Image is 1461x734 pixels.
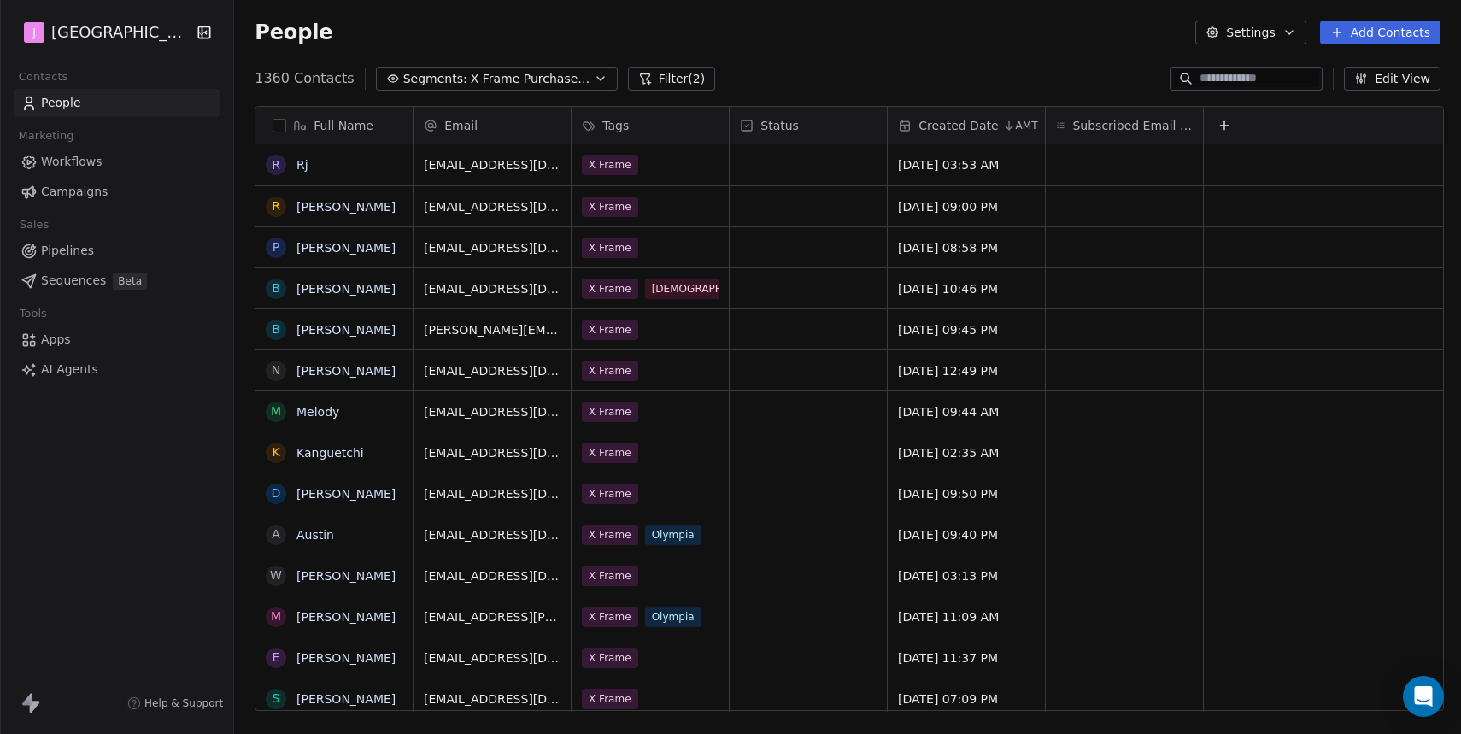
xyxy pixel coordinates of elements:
[424,526,560,543] span: [EMAIL_ADDRESS][DOMAIN_NAME]
[898,403,1035,420] span: [DATE] 09:44 AM
[424,690,560,708] span: [EMAIL_ADDRESS][DOMAIN_NAME]
[1403,676,1444,717] div: Open Intercom Messenger
[444,117,478,134] span: Email
[272,197,280,215] div: R
[760,117,799,134] span: Status
[424,321,560,338] span: [PERSON_NAME][EMAIL_ADDRESS][PERSON_NAME][DOMAIN_NAME]
[272,279,280,297] div: B
[14,326,220,354] a: Apps
[296,446,364,460] a: Kanguetchi
[32,24,36,41] span: J
[424,239,560,256] span: [EMAIL_ADDRESS][DOMAIN_NAME]
[14,178,220,206] a: Campaigns
[582,607,638,627] span: X Frame
[572,107,729,144] div: Tags
[127,696,223,710] a: Help & Support
[41,183,108,201] span: Campaigns
[918,117,998,134] span: Created Date
[424,649,560,666] span: [EMAIL_ADDRESS][DOMAIN_NAME]
[582,197,638,217] span: X Frame
[255,68,354,89] span: 1360 Contacts
[255,107,413,144] div: Full Name
[11,123,81,149] span: Marketing
[296,323,396,337] a: [PERSON_NAME]
[1320,21,1440,44] button: Add Contacts
[14,89,220,117] a: People
[14,267,220,295] a: SequencesBeta
[255,20,332,45] span: People
[471,70,590,88] span: X Frame Purchases Excluding Video reviews
[12,212,56,238] span: Sales
[1016,119,1038,132] span: AMT
[1072,117,1193,134] span: Subscribed Email Categories
[273,443,280,461] div: K
[888,107,1045,144] div: Created DateAMT
[730,107,887,144] div: Status
[271,402,281,420] div: M
[582,279,638,299] span: X Frame
[14,148,220,176] a: Workflows
[272,320,280,338] div: B
[273,649,280,666] div: E
[272,526,280,543] div: A
[424,485,560,502] span: [EMAIL_ADDRESS][DOMAIN_NAME]
[270,567,282,584] div: W
[898,362,1035,379] span: [DATE] 12:49 PM
[41,153,103,171] span: Workflows
[271,608,281,625] div: M
[296,569,396,583] a: [PERSON_NAME]
[582,525,638,545] span: X Frame
[898,608,1035,625] span: [DATE] 11:09 AM
[403,70,467,88] span: Segments:
[12,301,54,326] span: Tools
[296,487,396,501] a: [PERSON_NAME]
[296,651,396,665] a: [PERSON_NAME]
[424,403,560,420] span: [EMAIL_ADDRESS][DOMAIN_NAME]
[898,690,1035,708] span: [DATE] 07:09 PM
[273,690,280,708] div: s
[272,484,281,502] div: D
[628,67,716,91] button: Filter(2)
[296,241,396,255] a: [PERSON_NAME]
[14,355,220,384] a: AI Agents
[898,239,1035,256] span: [DATE] 08:58 PM
[424,362,560,379] span: [EMAIL_ADDRESS][DOMAIN_NAME]
[582,648,638,668] span: X Frame
[645,607,701,627] span: Olympia
[11,64,75,90] span: Contacts
[41,94,81,112] span: People
[273,238,279,256] div: P
[898,280,1035,297] span: [DATE] 10:46 PM
[582,484,638,504] span: X Frame
[898,321,1035,338] span: [DATE] 09:45 PM
[898,567,1035,584] span: [DATE] 03:13 PM
[898,198,1035,215] span: [DATE] 09:00 PM
[41,331,71,349] span: Apps
[898,156,1035,173] span: [DATE] 03:53 AM
[296,158,308,172] a: Rj
[41,272,106,290] span: Sequences
[424,198,560,215] span: [EMAIL_ADDRESS][DOMAIN_NAME]
[582,566,638,586] span: X Frame
[41,361,98,379] span: AI Agents
[296,200,396,214] a: [PERSON_NAME]
[314,117,373,134] span: Full Name
[424,280,560,297] span: [EMAIL_ADDRESS][DOMAIN_NAME]
[296,610,396,624] a: [PERSON_NAME]
[414,144,1445,712] div: grid
[21,18,185,47] button: J[GEOGRAPHIC_DATA]
[582,402,638,422] span: X Frame
[1195,21,1306,44] button: Settings
[582,443,638,463] span: X Frame
[296,692,396,706] a: [PERSON_NAME]
[424,444,560,461] span: [EMAIL_ADDRESS][DOMAIN_NAME]
[1046,107,1203,144] div: Subscribed Email Categories
[144,696,223,710] span: Help & Support
[898,526,1035,543] span: [DATE] 09:40 PM
[602,117,629,134] span: Tags
[414,107,571,144] div: Email
[272,361,280,379] div: N
[296,528,334,542] a: Austin
[898,485,1035,502] span: [DATE] 09:50 PM
[255,144,414,712] div: grid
